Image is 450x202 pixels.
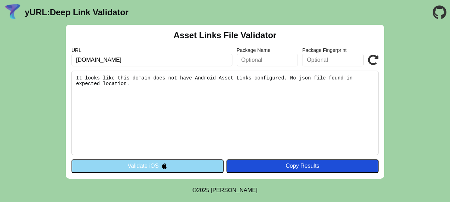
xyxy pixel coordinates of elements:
[230,163,375,169] div: Copy Results
[302,47,364,53] label: Package Fingerprint
[211,187,258,193] a: Michael Ibragimchayev's Personal Site
[197,187,209,193] span: 2025
[174,30,277,40] h2: Asset Links File Validator
[71,71,379,155] pre: It looks like this domain does not have Android Asset Links configured. No json file found in exp...
[71,159,224,173] button: Validate iOS
[237,54,298,66] input: Optional
[302,54,364,66] input: Optional
[226,159,379,173] button: Copy Results
[71,47,232,53] label: URL
[237,47,298,53] label: Package Name
[161,163,167,169] img: appleIcon.svg
[4,3,22,22] img: yURL Logo
[192,179,257,202] footer: ©
[71,54,232,66] input: Required
[25,7,128,17] a: yURL:Deep Link Validator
